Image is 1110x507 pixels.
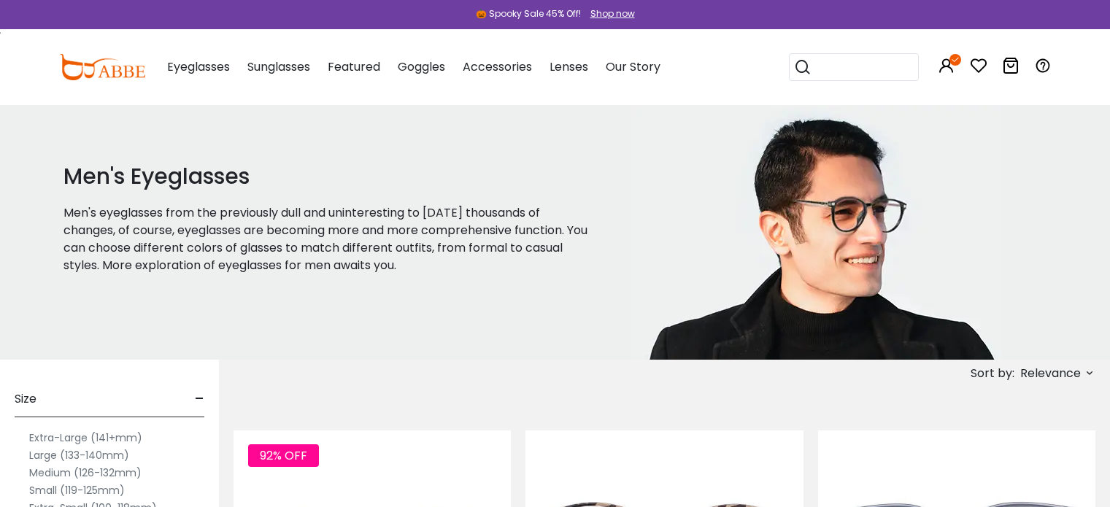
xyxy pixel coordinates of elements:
label: Medium (126-132mm) [29,464,142,481]
p: Men's eyeglasses from the previously dull and uninteresting to [DATE] thousands of changes, of co... [63,204,595,274]
span: Size [15,382,36,417]
span: Sunglasses [247,58,310,75]
div: Shop now [590,7,635,20]
div: 🎃 Spooky Sale 45% Off! [476,7,581,20]
span: Goggles [398,58,445,75]
img: abbeglasses.com [59,54,145,80]
span: Lenses [550,58,588,75]
label: Extra-Large (141+mm) [29,429,142,446]
span: Sort by: [971,365,1014,382]
span: Our Story [606,58,660,75]
a: Shop now [583,7,635,20]
span: - [195,382,204,417]
span: Accessories [463,58,532,75]
h1: Men's Eyeglasses [63,163,595,190]
span: Relevance [1020,360,1081,387]
label: Large (133-140mm) [29,446,129,464]
span: 92% OFF [248,444,319,467]
img: men's eyeglasses [631,104,1001,360]
label: Small (119-125mm) [29,481,125,499]
span: Featured [328,58,380,75]
span: Eyeglasses [167,58,230,75]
